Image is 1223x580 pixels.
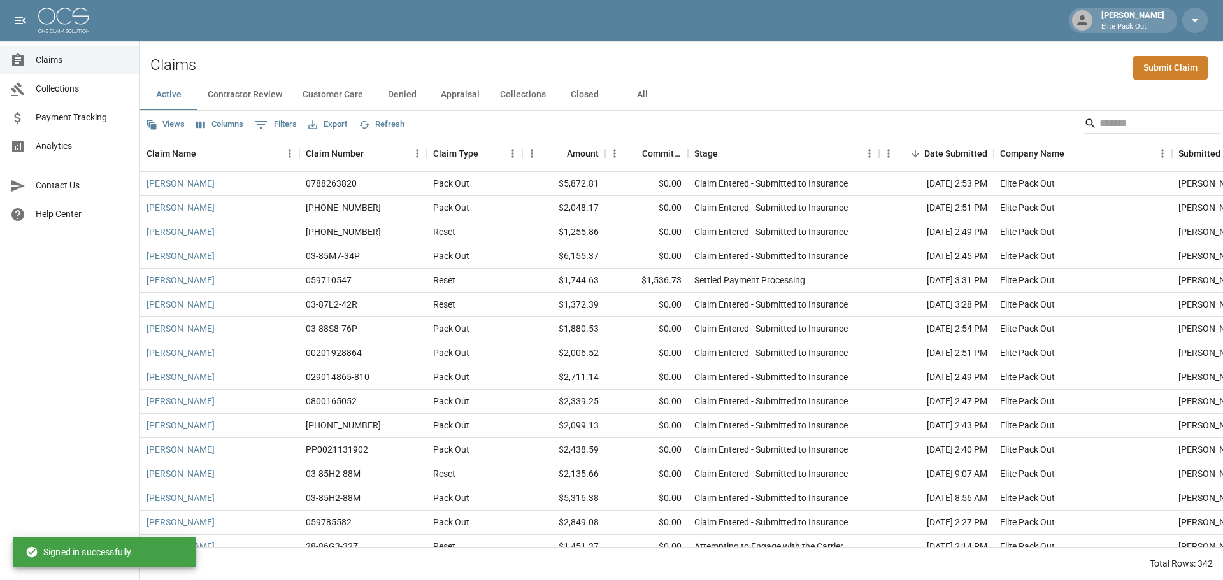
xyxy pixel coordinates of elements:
[718,145,736,162] button: Sort
[433,201,469,214] div: Pack Out
[522,269,605,293] div: $1,744.63
[694,322,848,335] div: Claim Entered - Submitted to Insurance
[522,196,605,220] div: $2,048.17
[433,274,455,286] div: Reset
[427,136,522,171] div: Claim Type
[433,443,469,456] div: Pack Out
[879,244,994,269] div: [DATE] 2:45 PM
[1096,9,1169,32] div: [PERSON_NAME]
[906,145,924,162] button: Sort
[522,317,605,341] div: $1,880.53
[147,419,215,432] a: [PERSON_NAME]
[147,492,215,504] a: [PERSON_NAME]
[306,274,352,286] div: 059710547
[1000,395,1055,407] div: Elite Pack Out
[879,136,994,171] div: Date Submitted
[522,486,605,511] div: $5,316.38
[605,136,688,171] div: Committed Amount
[522,144,541,163] button: Menu
[879,196,994,220] div: [DATE] 2:51 PM
[522,341,605,365] div: $2,006.52
[1000,225,1055,238] div: Elite Pack Out
[605,269,688,293] div: $1,536.73
[642,136,682,171] div: Committed Amount
[605,438,688,462] div: $0.00
[522,136,605,171] div: Amount
[605,462,688,486] div: $0.00
[306,419,381,432] div: 1006-35-1332
[140,136,299,171] div: Claim Name
[605,317,688,341] div: $0.00
[306,395,357,407] div: 0800165052
[879,144,898,163] button: Menu
[522,172,605,196] div: $5,872.81
[879,365,994,390] div: [DATE] 2:49 PM
[924,136,987,171] div: Date Submitted
[306,492,361,504] div: 03-85H2-88M
[879,293,994,317] div: [DATE] 3:28 PM
[522,220,605,244] div: $1,255.86
[36,179,129,192] span: Contact Us
[306,516,352,528] div: 059785582
[1000,443,1055,456] div: Elite Pack Out
[879,486,994,511] div: [DATE] 8:56 AM
[879,462,994,486] div: [DATE] 9:07 AM
[306,467,361,480] div: 03-85H2-88M
[306,177,357,190] div: 0788263820
[147,371,215,383] a: [PERSON_NAME]
[433,540,455,553] div: Reset
[694,274,805,286] div: Settled Payment Processing
[140,80,1223,110] div: dynamic tabs
[1000,540,1055,553] div: Elite Pack Out
[292,80,373,110] button: Customer Care
[879,414,994,438] div: [DATE] 2:43 PM
[556,80,613,110] button: Closed
[355,115,408,134] button: Refresh
[36,208,129,221] span: Help Center
[694,467,848,480] div: Claim Entered - Submitted to Insurance
[605,535,688,559] div: $0.00
[694,419,848,432] div: Claim Entered - Submitted to Insurance
[879,269,994,293] div: [DATE] 3:31 PM
[522,244,605,269] div: $6,155.37
[879,511,994,535] div: [DATE] 2:27 PM
[147,443,215,456] a: [PERSON_NAME]
[147,346,215,359] a: [PERSON_NAME]
[522,365,605,390] div: $2,711.14
[1153,144,1172,163] button: Menu
[694,201,848,214] div: Claim Entered - Submitted to Insurance
[1000,516,1055,528] div: Elite Pack Out
[605,341,688,365] div: $0.00
[694,395,848,407] div: Claim Entered - Submitted to Insurance
[567,136,599,171] div: Amount
[38,8,89,33] img: ocs-logo-white-transparent.png
[522,511,605,535] div: $2,849.08
[605,293,688,317] div: $0.00
[1000,298,1055,311] div: Elite Pack Out
[143,115,188,134] button: Views
[1000,346,1055,359] div: Elite Pack Out
[1000,274,1055,286] div: Elite Pack Out
[1000,467,1055,480] div: Elite Pack Out
[306,225,381,238] div: 01-009-069521
[1133,56,1208,80] a: Submit Claim
[694,177,848,190] div: Claim Entered - Submitted to Insurance
[433,177,469,190] div: Pack Out
[522,462,605,486] div: $2,135.66
[860,144,879,163] button: Menu
[36,82,129,95] span: Collections
[1000,492,1055,504] div: Elite Pack Out
[433,467,455,480] div: Reset
[994,136,1172,171] div: Company Name
[373,80,431,110] button: Denied
[147,516,215,528] a: [PERSON_NAME]
[306,371,369,383] div: 029014865-810
[694,225,848,238] div: Claim Entered - Submitted to Insurance
[1000,371,1055,383] div: Elite Pack Out
[150,56,196,74] h2: Claims
[694,346,848,359] div: Claim Entered - Submitted to Insurance
[605,144,624,163] button: Menu
[1150,557,1213,570] div: Total Rows: 342
[147,201,215,214] a: [PERSON_NAME]
[1000,136,1064,171] div: Company Name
